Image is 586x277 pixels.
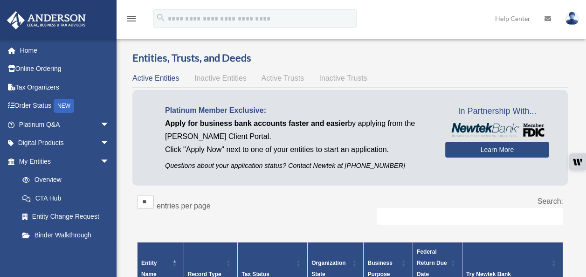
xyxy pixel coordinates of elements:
[165,104,431,117] p: Platinum Member Exclusive:
[54,99,74,113] div: NEW
[165,160,431,172] p: Questions about your application status? Contact Newtek at [PHONE_NUMBER]
[156,13,166,23] i: search
[445,142,549,158] a: Learn More
[165,117,431,143] p: by applying from the [PERSON_NAME] Client Portal.
[157,202,211,210] label: entries per page
[450,123,545,137] img: NewtekBankLogoSM.png
[4,11,89,29] img: Anderson Advisors Platinum Portal
[132,74,179,82] span: Active Entities
[13,244,119,263] a: My Blueprint
[100,152,119,171] span: arrow_drop_down
[7,134,124,152] a: Digital Productsarrow_drop_down
[13,208,119,226] a: Entity Change Request
[445,104,549,119] span: In Partnership With...
[13,171,114,189] a: Overview
[7,97,124,116] a: Order StatusNEW
[7,78,124,97] a: Tax Organizers
[7,152,119,171] a: My Entitiesarrow_drop_down
[7,41,124,60] a: Home
[538,197,563,205] label: Search:
[132,51,568,65] h3: Entities, Trusts, and Deeds
[126,13,137,24] i: menu
[100,134,119,153] span: arrow_drop_down
[7,115,124,134] a: Platinum Q&Aarrow_drop_down
[319,74,367,82] span: Inactive Trusts
[165,119,348,127] span: Apply for business bank accounts faster and easier
[262,74,304,82] span: Active Trusts
[565,12,579,25] img: User Pic
[13,189,119,208] a: CTA Hub
[13,226,119,244] a: Binder Walkthrough
[7,60,124,78] a: Online Ordering
[100,115,119,134] span: arrow_drop_down
[165,143,431,156] p: Click "Apply Now" next to one of your entities to start an application.
[126,16,137,24] a: menu
[194,74,247,82] span: Inactive Entities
